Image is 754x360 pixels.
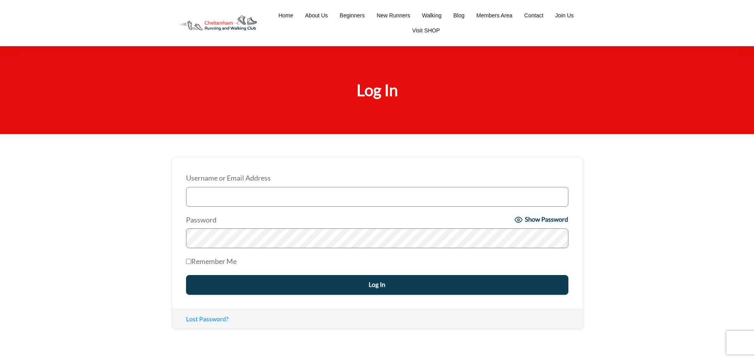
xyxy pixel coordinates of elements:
[524,10,543,21] a: Contact
[477,10,513,21] a: Members Area
[454,10,465,21] a: Blog
[186,255,237,268] label: Remember Me
[515,216,568,224] button: Show Password
[357,81,398,100] span: Log In
[186,315,228,322] a: Lost Password?
[186,214,512,226] label: Password
[278,10,293,21] a: Home
[340,10,365,21] a: Beginners
[422,10,441,21] a: Walking
[555,10,574,21] a: Join Us
[525,217,568,223] span: Show Password
[171,10,264,36] img: Decathlon
[305,10,328,21] a: About Us
[412,25,440,36] a: Visit SHOP
[186,259,191,264] input: Remember Me
[186,172,568,185] label: Username or Email Address
[376,10,410,21] a: New Runners
[186,275,568,295] input: Log In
